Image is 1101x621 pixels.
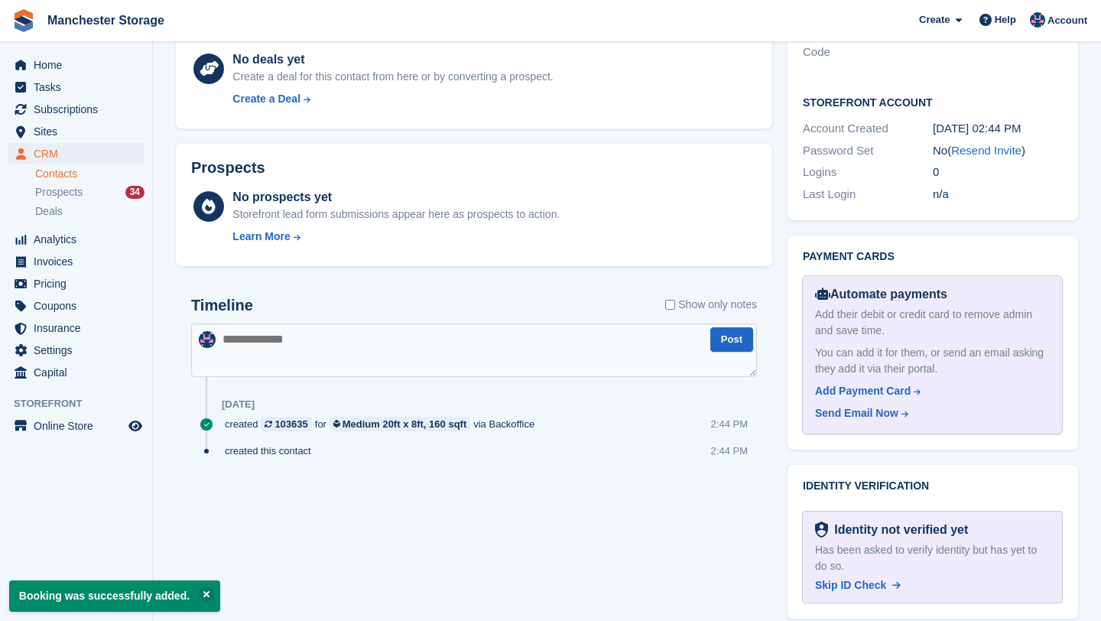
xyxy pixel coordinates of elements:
[35,184,145,200] a: Prospects 34
[34,340,125,361] span: Settings
[815,405,898,421] div: Send Email Now
[8,362,145,383] a: menu
[803,27,933,61] div: Accounting Nominal Code
[9,580,220,612] p: Booking was successfully added.
[8,99,145,120] a: menu
[34,99,125,120] span: Subscriptions
[232,229,290,245] div: Learn More
[1047,13,1087,28] span: Account
[815,307,1050,339] div: Add their debit or credit card to remove admin and save time.
[8,143,145,164] a: menu
[232,91,300,107] div: Create a Deal
[34,251,125,272] span: Invoices
[232,188,560,206] div: No prospects yet
[35,203,145,219] a: Deals
[815,383,911,399] div: Add Payment Card
[191,297,253,314] h2: Timeline
[34,415,125,437] span: Online Store
[34,121,125,142] span: Sites
[343,417,467,431] div: Medium 20ft x 8ft, 160 sqft
[34,362,125,383] span: Capital
[34,273,125,294] span: Pricing
[815,383,1044,399] a: Add Payment Card
[14,396,152,411] span: Storefront
[815,577,901,593] a: Skip ID Check
[8,251,145,272] a: menu
[35,185,83,200] span: Prospects
[815,285,1050,304] div: Automate payments
[8,340,145,361] a: menu
[828,521,968,539] div: Identity not verified yet
[803,142,933,160] div: Password Set
[8,415,145,437] a: menu
[232,91,553,107] a: Create a Deal
[35,167,145,181] a: Contacts
[665,297,675,313] input: Show only notes
[8,229,145,250] a: menu
[274,417,307,431] div: 103635
[8,54,145,76] a: menu
[815,542,1050,574] div: Has been asked to verify identity but has yet to do so.
[933,186,1063,203] div: n/a
[126,417,145,435] a: Preview store
[34,229,125,250] span: Analytics
[35,204,63,219] span: Deals
[232,206,560,223] div: Storefront lead form submissions appear here as prospects to action.
[711,417,748,431] div: 2:44 PM
[232,229,560,245] a: Learn More
[665,297,757,313] label: Show only notes
[933,164,1063,181] div: 0
[34,295,125,317] span: Coupons
[232,50,553,69] div: No deals yet
[330,417,470,431] a: Medium 20ft x 8ft, 160 sqft
[995,12,1016,28] span: Help
[815,345,1050,377] div: You can add it for them, or send an email asking they add it via their portal.
[222,398,255,411] div: [DATE]
[933,142,1063,160] div: No
[8,295,145,317] a: menu
[803,186,933,203] div: Last Login
[8,317,145,339] a: menu
[34,54,125,76] span: Home
[803,120,933,138] div: Account Created
[951,144,1021,157] a: Resend Invite
[34,143,125,164] span: CRM
[125,186,145,199] div: 34
[803,251,1063,263] h2: Payment cards
[711,444,748,458] div: 2:44 PM
[232,69,553,85] div: Create a deal for this contact from here or by converting a prospect.
[222,444,319,458] div: created this contact
[222,417,542,431] div: created for via Backoffice
[815,522,828,538] img: Identity Verification Ready
[8,76,145,98] a: menu
[919,12,950,28] span: Create
[815,579,886,591] span: Skip ID Check
[803,164,933,181] div: Logins
[34,317,125,339] span: Insurance
[12,9,35,32] img: stora-icon-8386f47178a22dfd0bd8f6a31ec36ba5ce8667c1dd55bd0f319d3a0aa187defe.svg
[41,8,171,33] a: Manchester Storage
[803,94,1063,109] h2: Storefront Account
[8,121,145,142] a: menu
[803,480,1063,493] h2: Identity verification
[34,76,125,98] span: Tasks
[261,417,311,431] a: 103635
[947,144,1025,157] span: ( )
[191,159,265,177] h2: Prospects
[933,27,1063,61] div: -
[933,120,1063,138] div: [DATE] 02:44 PM
[8,273,145,294] a: menu
[710,327,753,353] button: Post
